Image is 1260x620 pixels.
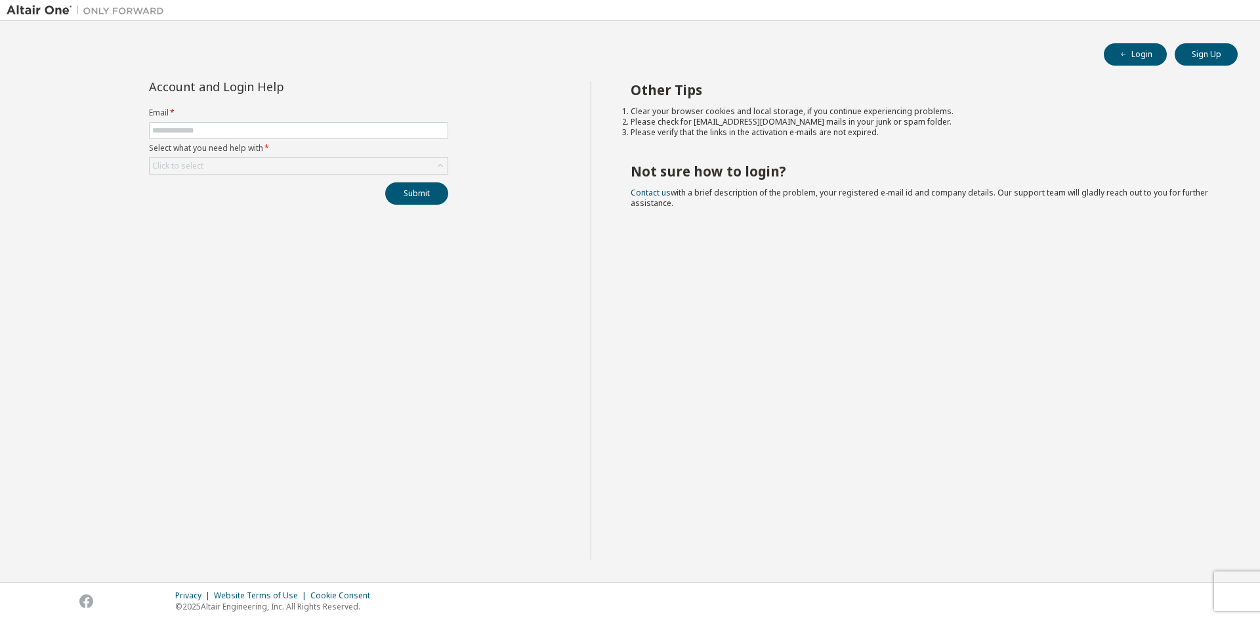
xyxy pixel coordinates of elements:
[631,81,1215,98] h2: Other Tips
[214,590,310,601] div: Website Terms of Use
[149,108,448,118] label: Email
[7,4,171,17] img: Altair One
[631,187,1208,209] span: with a brief description of the problem, your registered e-mail id and company details. Our suppo...
[1104,43,1167,66] button: Login
[150,158,448,174] div: Click to select
[175,590,214,601] div: Privacy
[385,182,448,205] button: Submit
[631,163,1215,180] h2: Not sure how to login?
[152,161,203,171] div: Click to select
[631,187,671,198] a: Contact us
[310,590,378,601] div: Cookie Consent
[1175,43,1238,66] button: Sign Up
[631,117,1215,127] li: Please check for [EMAIL_ADDRESS][DOMAIN_NAME] mails in your junk or spam folder.
[631,127,1215,138] li: Please verify that the links in the activation e-mails are not expired.
[79,594,93,608] img: facebook.svg
[149,143,448,154] label: Select what you need help with
[149,81,388,92] div: Account and Login Help
[175,601,378,612] p: © 2025 Altair Engineering, Inc. All Rights Reserved.
[631,106,1215,117] li: Clear your browser cookies and local storage, if you continue experiencing problems.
